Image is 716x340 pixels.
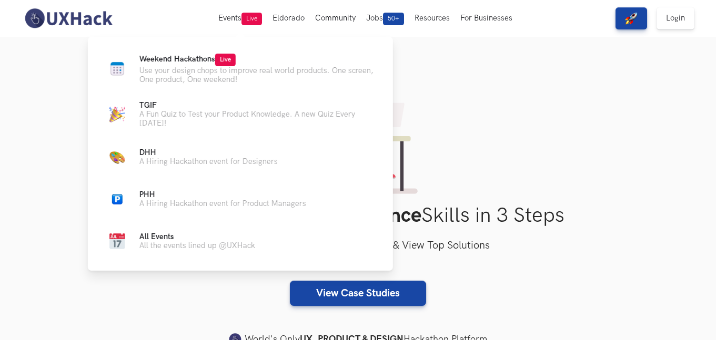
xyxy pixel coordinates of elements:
p: All the events lined up @UXHack [139,241,255,250]
h1: Improve Your Skills in 3 Steps [22,203,695,228]
p: A Hiring Hackathon event for Product Managers [139,199,306,208]
span: PHH [139,190,155,199]
a: Login [657,7,694,29]
a: CalendarAll EventsAll the events lined up @UXHack [105,229,376,254]
img: Parking [112,194,123,204]
span: All Events [139,232,174,241]
span: Live [241,13,262,25]
img: rocket [625,12,638,25]
span: Weekend Hackathons [139,55,236,64]
a: Calendar newWeekend HackathonsLiveUse your design chops to improve real world products. One scree... [105,54,376,84]
img: Calendar [109,233,125,249]
span: Live [215,54,236,66]
span: DHH [139,148,156,157]
img: Color Palette [109,149,125,165]
a: Party capTGIFA Fun Quiz to Test your Product Knowledge. A new Quiz Every [DATE]! [105,101,376,128]
span: TGIF [139,101,157,110]
p: Use your design chops to improve real world products. One screen, One product, One weekend! [139,66,376,84]
img: Party cap [109,107,125,122]
img: UXHack-logo.png [22,7,115,29]
a: ParkingPHHA Hiring Hackathon event for Product Managers [105,187,376,212]
p: A Fun Quiz to Test your Product Knowledge. A new Quiz Every [DATE]! [139,110,376,128]
h3: Select a Case Study, Test your skills & View Top Solutions [22,238,695,254]
p: A Hiring Hackathon event for Designers [139,157,278,166]
img: Calendar new [109,61,125,77]
span: 50+ [383,13,404,25]
a: Color PaletteDHHA Hiring Hackathon event for Designers [105,145,376,170]
a: View Case Studies [290,281,426,306]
